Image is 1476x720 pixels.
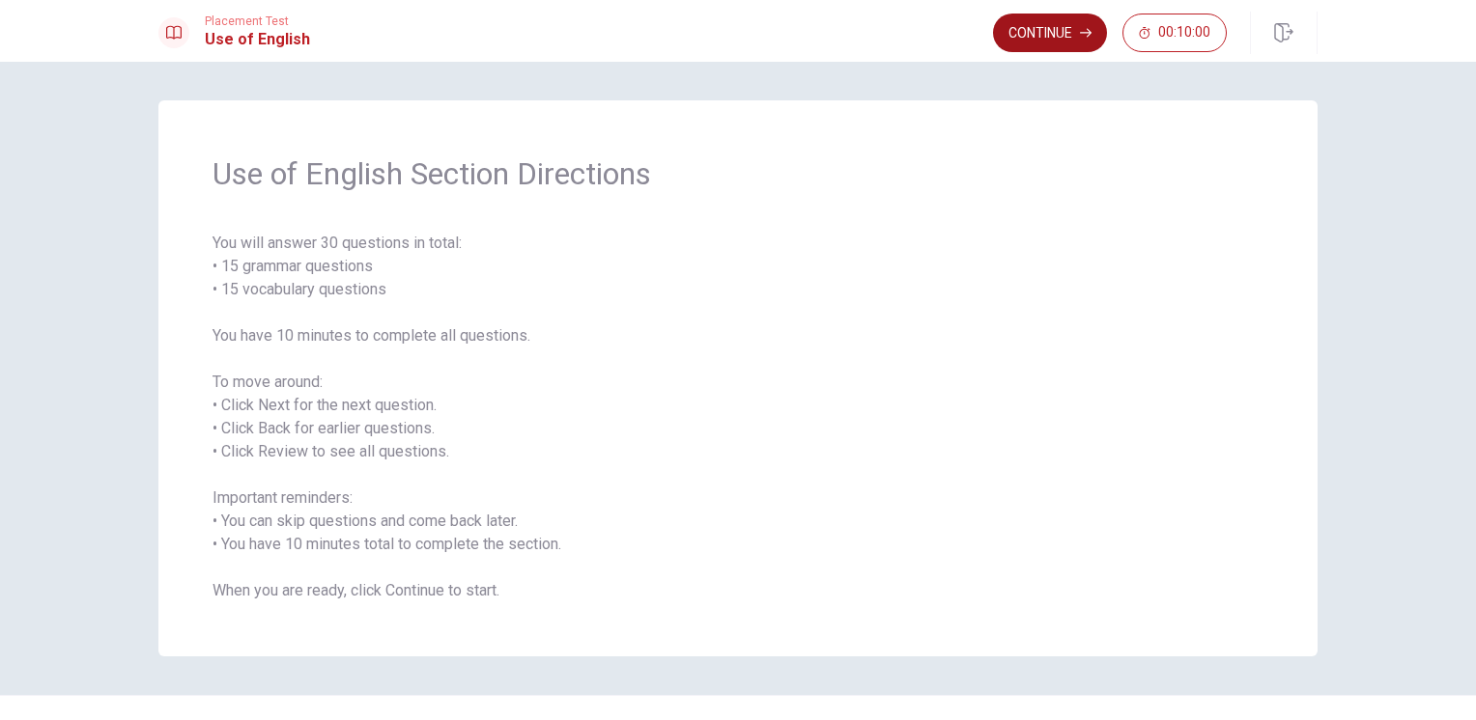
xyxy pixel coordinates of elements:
[1122,14,1227,52] button: 00:10:00
[205,28,310,51] h1: Use of English
[205,14,310,28] span: Placement Test
[213,154,1263,193] span: Use of English Section Directions
[213,232,1263,602] span: You will answer 30 questions in total: • 15 grammar questions • 15 vocabulary questions You have ...
[1158,25,1210,41] span: 00:10:00
[993,14,1107,52] button: Continue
